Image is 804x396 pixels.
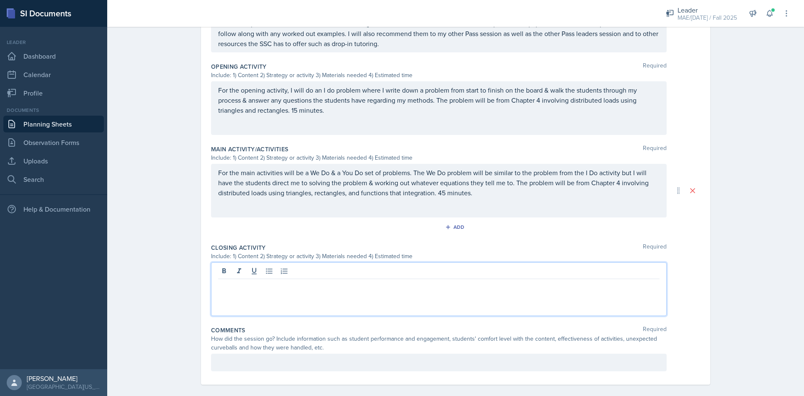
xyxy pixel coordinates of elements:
button: Add [442,221,469,233]
span: Required [643,243,667,252]
div: Leader [3,39,104,46]
label: Opening Activity [211,62,267,71]
span: Required [643,145,667,153]
div: Help & Documentation [3,201,104,217]
a: Uploads [3,153,104,169]
a: Planning Sheets [3,116,104,132]
p: For the main activities will be a We Do & a You Do set of problems. The We Do problem will be sim... [218,168,660,198]
a: Observation Forms [3,134,104,151]
div: Include: 1) Content 2) Strategy or activity 3) Materials needed 4) Estimated time [211,252,667,261]
div: Include: 1) Content 2) Strategy or activity 3) Materials needed 4) Estimated time [211,71,667,80]
label: Main Activity/Activities [211,145,288,153]
div: Include: 1) Content 2) Strategy or activity 3) Materials needed 4) Estimated time [211,153,667,162]
span: Required [643,326,667,334]
label: Closing Activity [211,243,266,252]
p: For the opening activity, I will do an I do problem where I write down a problem from start to fi... [218,85,660,115]
p: The action plan is to review their notes from class, go over their homework and work out each pro... [218,18,660,49]
label: Comments [211,326,245,334]
div: Add [447,224,465,230]
div: How did the session go? Include information such as student performance and engagement, students'... [211,334,667,352]
div: Documents [3,106,104,114]
a: Profile [3,85,104,101]
div: MAE/[DATE] / Fall 2025 [678,13,737,22]
div: [PERSON_NAME] [27,374,100,383]
a: Dashboard [3,48,104,65]
span: Required [643,62,667,71]
div: Leader [678,5,737,15]
a: Calendar [3,66,104,83]
a: Search [3,171,104,188]
div: [GEOGRAPHIC_DATA][US_STATE] in [GEOGRAPHIC_DATA] [27,383,100,391]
